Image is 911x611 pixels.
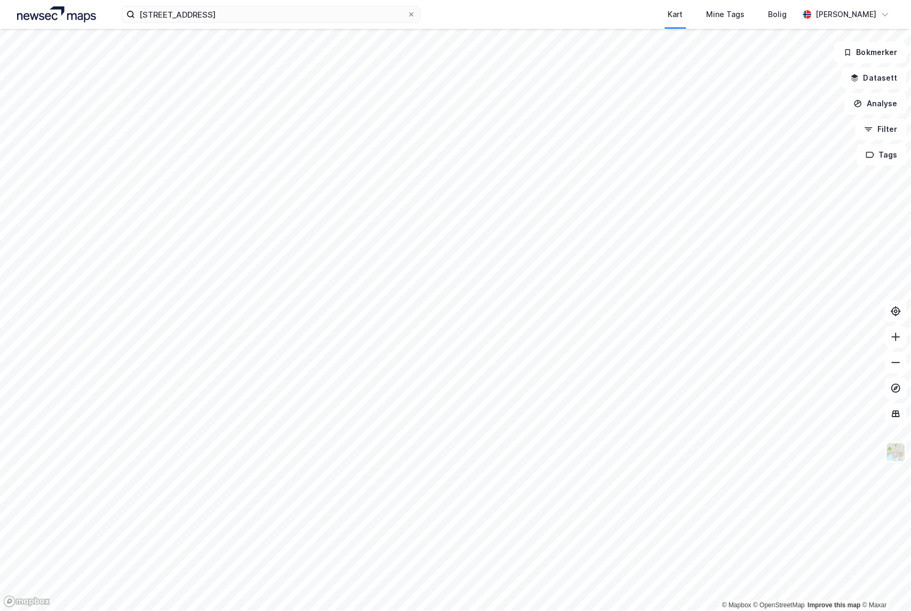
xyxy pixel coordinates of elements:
div: Mine Tags [707,8,745,21]
a: Mapbox homepage [3,596,50,608]
button: Analyse [845,93,907,114]
button: Filter [855,119,907,140]
button: Datasett [842,67,907,89]
button: Tags [857,144,907,166]
iframe: Chat Widget [858,560,911,611]
div: Bolig [769,8,787,21]
a: OpenStreetMap [754,602,805,609]
div: Kart [668,8,683,21]
div: [PERSON_NAME] [816,8,877,21]
a: Mapbox [722,602,751,609]
button: Bokmerker [835,42,907,63]
input: Søk på adresse, matrikkel, gårdeiere, leietakere eller personer [135,6,407,22]
img: Z [886,442,906,463]
img: logo.a4113a55bc3d86da70a041830d287a7e.svg [17,6,96,22]
div: Kontrollprogram for chat [858,560,911,611]
a: Improve this map [808,602,861,609]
